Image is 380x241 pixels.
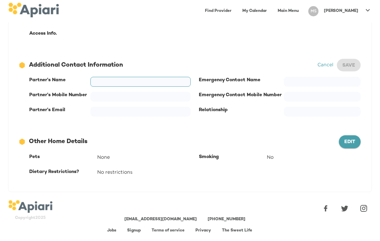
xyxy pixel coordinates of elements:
div: MS [308,6,318,16]
div: Partner's Name [29,77,90,84]
a: Find Provider [201,4,236,18]
div: Partner's Mobile Number [29,92,90,99]
img: logo [8,200,52,213]
div: Pets [29,154,97,160]
div: Copyright 2025 [8,215,52,221]
div: No [267,154,361,160]
div: [PHONE_NUMBER] [208,217,245,222]
a: Cancel [317,62,333,67]
a: Main Menu [274,4,303,18]
div: Partner's Email [29,107,90,114]
div: Emergency Contact Mobile Number [199,92,284,99]
a: Privacy [195,228,211,233]
div: No restrictions [97,169,361,175]
div: Additional Contact Information [19,61,317,70]
div: None [97,154,191,160]
div: Other Home Details [19,137,339,146]
a: My Calendar [238,4,271,18]
span: Edit [344,138,355,147]
a: [EMAIL_ADDRESS][DOMAIN_NAME] [124,217,197,222]
button: Edit [339,135,361,148]
div: Dietary Restrictions? [29,169,97,175]
div: Emergency Contact Name [199,77,284,84]
div: Relationship [199,107,284,114]
p: [PERSON_NAME] [324,8,358,14]
img: logo [8,3,59,17]
div: Smoking [199,154,267,160]
div: Access Info. [29,30,97,37]
a: Jobs [107,228,116,233]
a: Signup [127,228,141,233]
a: The Sweet Life [222,228,252,233]
a: Terms of service [152,228,185,233]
